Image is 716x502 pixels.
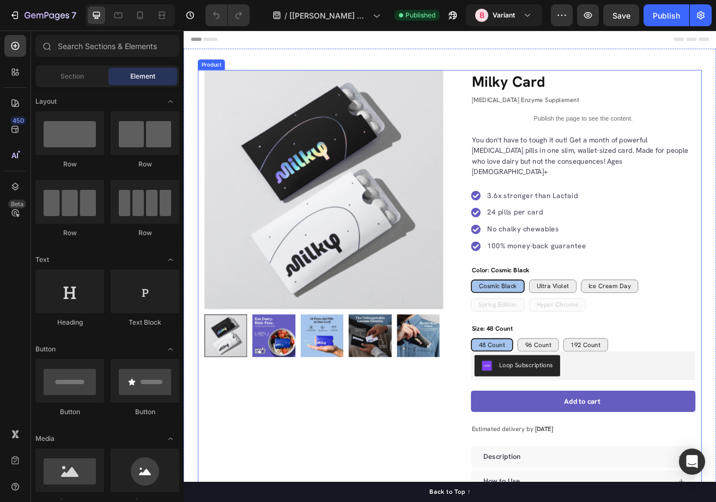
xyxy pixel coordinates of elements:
button: 7 [4,4,81,26]
div: Open Intercom Messenger [679,449,705,475]
div: Loop Subscriptions [387,405,453,417]
p: You don't have to tough it out! Get a month of powerful [MEDICAL_DATA] pills in one slim, wallet-... [354,128,627,181]
p: 24 pills per card [373,217,494,230]
span: Layout [35,97,57,106]
div: Row [111,159,179,169]
span: Section [60,71,84,81]
span: Element [130,71,155,81]
span: Toggle open [162,251,179,268]
button: Loop Subscriptions [357,399,462,425]
div: Row [35,159,104,169]
span: Media [35,434,54,444]
p: [MEDICAL_DATA] Enzyme Supplement [354,79,627,93]
span: / [284,10,287,21]
span: Text [35,255,49,265]
span: [DATE] [431,485,453,494]
div: Row [111,228,179,238]
div: Beta [8,200,26,208]
span: Ultra Violet [433,309,473,319]
div: Add to cart [467,449,512,462]
span: Toggle open [162,340,179,358]
div: Publish [653,10,680,21]
span: Ice Cream Day [497,309,549,319]
span: Button [35,344,56,354]
span: 192 Count [475,381,512,391]
button: BVariant [466,4,542,26]
iframe: Design area [184,31,716,502]
span: [[PERSON_NAME] Copy] Inflection PDP V1 - Landing Page [289,10,368,21]
span: Save [612,11,630,20]
p: 7 [71,9,76,22]
legend: Color: Cosmic Black [353,286,426,302]
p: Publish the page to see the content. [353,103,628,114]
span: Toggle open [162,430,179,447]
span: 96 Count [419,381,451,391]
div: 450 [10,116,26,125]
span: Published [405,10,435,20]
div: Product [20,37,48,47]
p: 100% money-back guarantee [373,259,494,272]
span: Cosmic Black [362,309,409,319]
span: 48 Count [362,381,395,391]
div: Row [35,228,104,238]
button: Publish [644,4,689,26]
div: Heading [35,318,104,327]
p: No chalky chewables [373,238,494,251]
div: Button [35,407,104,417]
legend: Size: 48 Count [353,358,405,374]
span: Toggle open [162,93,179,110]
button: Save [603,4,639,26]
input: Search Sections & Elements [35,35,179,57]
div: Text Block [111,318,179,327]
button: Add to cart [353,443,628,469]
p: 3.6x stronger than Lactaid [373,196,494,210]
h3: Variant [493,10,515,21]
h1: Milky Card [353,49,628,78]
div: Button [111,407,179,417]
span: Estimated delivery by [354,485,429,494]
p: B [480,10,484,21]
img: COiF1YeknoQDEAE=.jpeg [366,405,379,419]
div: Undo/Redo [205,4,250,26]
